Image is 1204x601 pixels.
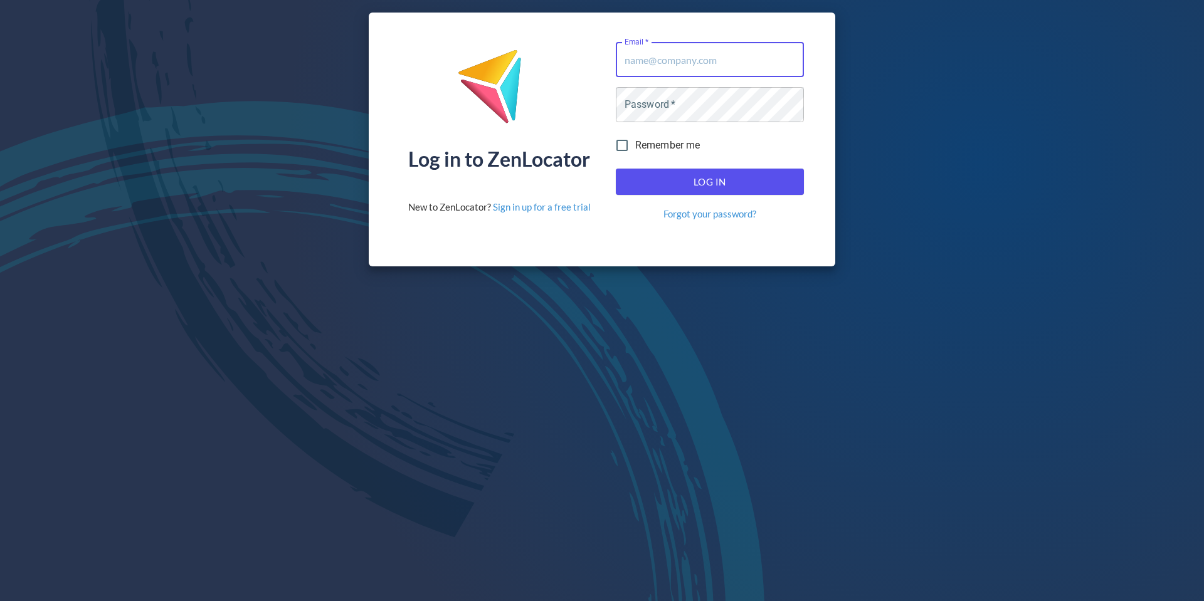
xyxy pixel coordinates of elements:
img: ZenLocator [457,49,541,133]
div: New to ZenLocator? [408,201,591,214]
span: Remember me [635,138,700,153]
a: Sign in up for a free trial [493,201,591,212]
a: Forgot your password? [663,207,756,221]
span: Log In [630,174,790,190]
div: Log in to ZenLocator [408,149,590,169]
input: name@company.com [616,42,804,77]
button: Log In [616,169,804,195]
